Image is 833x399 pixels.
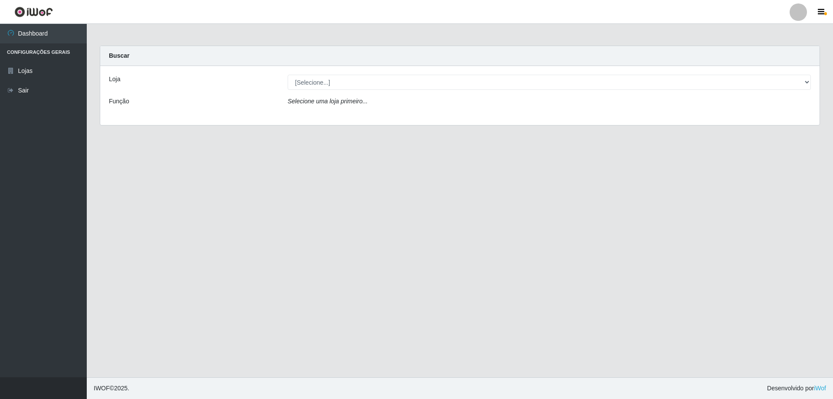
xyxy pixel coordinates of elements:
i: Selecione uma loja primeiro... [288,98,367,105]
img: CoreUI Logo [14,7,53,17]
span: IWOF [94,385,110,392]
label: Loja [109,75,120,84]
a: iWof [814,385,826,392]
span: © 2025 . [94,384,129,393]
span: Desenvolvido por [767,384,826,393]
strong: Buscar [109,52,129,59]
label: Função [109,97,129,106]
